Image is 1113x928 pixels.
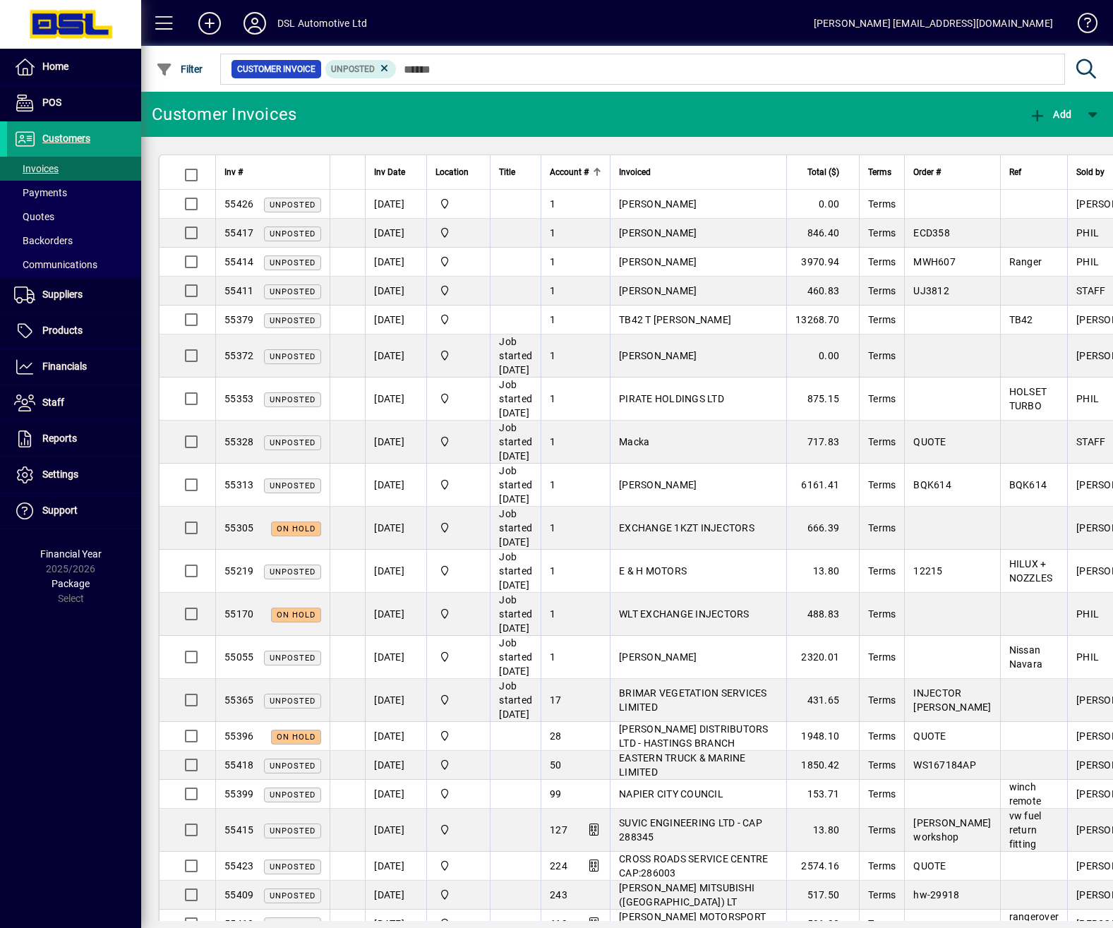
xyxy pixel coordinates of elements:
span: PHIL [1076,256,1099,267]
span: Terms [868,198,896,210]
span: Inv Date [374,164,405,180]
a: Products [7,313,141,349]
span: 99 [550,788,562,800]
span: Invoiced [619,164,651,180]
span: Terms [868,730,896,742]
div: Account # [550,164,601,180]
span: Inv # [224,164,243,180]
a: Support [7,493,141,529]
span: STAFF [1076,436,1105,447]
td: [DATE] [365,722,426,751]
td: 666.39 [786,507,859,550]
span: 55305 [224,522,253,534]
span: Package [52,578,90,589]
td: 717.83 [786,421,859,464]
span: EASTERN TRUCK & MARINE LIMITED [619,752,746,778]
span: PHIL [1076,393,1099,404]
span: HOLSET TURBO [1009,386,1047,411]
td: [DATE] [365,335,426,378]
span: Reports [42,433,77,444]
span: 55426 [224,198,253,210]
span: 17 [550,694,562,706]
span: Ranger [1009,256,1042,267]
span: Unposted [270,258,315,267]
span: Central [435,434,481,450]
span: 55418 [224,759,253,771]
span: 1 [550,393,555,404]
span: Invoices [14,163,59,174]
span: UJ3812 [913,285,949,296]
span: TB42 T [PERSON_NAME] [619,314,731,325]
span: PHIL [1076,651,1099,663]
span: Terms [868,314,896,325]
span: Terms [868,824,896,836]
span: Terms [868,651,896,663]
span: Financials [42,361,87,372]
td: 0.00 [786,335,859,378]
span: Central [435,348,481,363]
div: Title [499,164,532,180]
span: Terms [868,285,896,296]
span: 55396 [224,730,253,742]
a: Payments [7,181,141,205]
span: 55399 [224,788,253,800]
span: Account # [550,164,589,180]
td: 2574.16 [786,852,859,881]
td: [DATE] [365,507,426,550]
a: Invoices [7,157,141,181]
span: Backorders [14,235,73,246]
span: 1 [550,436,555,447]
a: Reports [7,421,141,457]
td: 1850.42 [786,751,859,780]
span: Central [435,225,481,241]
span: Unposted [270,438,315,447]
span: Job started [DATE] [499,422,532,462]
span: Unposted [270,229,315,239]
span: [PERSON_NAME] [619,350,697,361]
span: Terms [868,565,896,577]
td: 13.80 [786,550,859,593]
span: Terms [868,479,896,490]
span: Unposted [331,64,375,74]
a: Settings [7,457,141,493]
span: 55415 [224,824,253,836]
a: Home [7,49,141,85]
span: 1 [550,350,555,361]
span: Terms [868,256,896,267]
span: Central [435,606,481,622]
span: winch remote [1009,781,1042,807]
span: Nissan Navara [1009,644,1043,670]
span: Home [42,61,68,72]
span: Central [435,692,481,708]
span: Job started [DATE] [499,465,532,505]
span: On hold [277,610,315,620]
span: MWH607 [913,256,956,267]
span: Terms [868,694,896,706]
span: Central [435,786,481,802]
span: 1 [550,651,555,663]
span: Staff [42,397,64,408]
span: Central [435,391,481,406]
div: Customer Invoices [152,103,296,126]
span: BQK614 [1009,479,1047,490]
span: PIRATE HOLDINGS LTD [619,393,724,404]
span: Terms [868,608,896,620]
td: 13.80 [786,809,859,852]
td: 460.83 [786,277,859,306]
span: 1 [550,522,555,534]
div: Total ($) [795,164,852,180]
span: Location [435,164,469,180]
span: Unposted [270,761,315,771]
span: Suppliers [42,289,83,300]
span: Terms [868,860,896,872]
span: Job started [DATE] [499,336,532,375]
span: BRIMAR VEGETATION SERVICES LIMITED [619,687,767,713]
span: Terms [868,889,896,900]
td: [DATE] [365,593,426,636]
span: 55414 [224,256,253,267]
span: Central [435,649,481,665]
td: [DATE] [365,277,426,306]
td: [DATE] [365,809,426,852]
span: Terms [868,393,896,404]
span: Terms [868,522,896,534]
